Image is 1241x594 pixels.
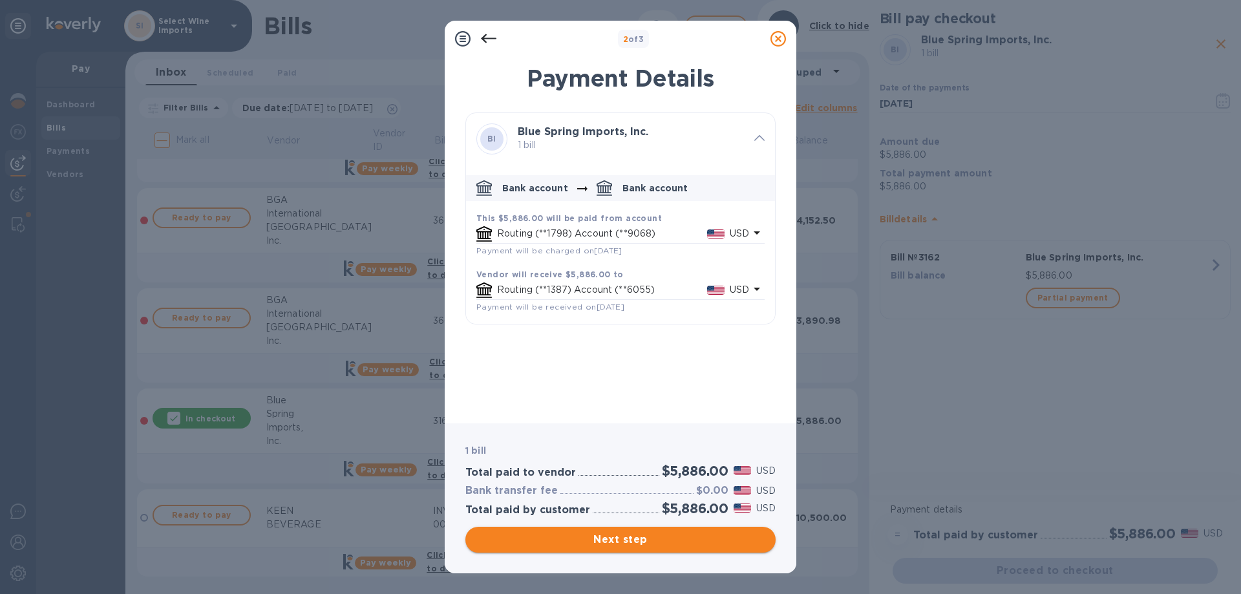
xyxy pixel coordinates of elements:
p: Routing (**1387) Account (**6055) [497,283,707,297]
p: Routing (**1798) Account (**9068) [497,227,707,240]
b: Vendor will receive $5,886.00 to [476,270,624,279]
img: USD [707,229,725,239]
h3: Total paid to vendor [465,467,576,479]
button: Next step [465,527,776,553]
b: of 3 [623,34,644,44]
p: Bank account [622,182,688,195]
span: 2 [623,34,628,44]
img: USD [707,286,725,295]
b: Blue Spring Imports, Inc. [518,125,648,138]
span: Next step [476,532,765,547]
p: USD [756,484,776,498]
p: USD [730,227,749,240]
b: This $5,886.00 will be paid from account [476,213,662,223]
span: Payment will be charged on [DATE] [476,246,622,255]
h3: $0.00 [696,485,728,497]
img: USD [734,466,751,475]
b: BI [487,134,496,143]
p: USD [730,283,749,297]
div: default-method [466,170,775,324]
img: USD [734,504,751,513]
p: Bank account [502,182,568,195]
h2: $5,886.00 [662,463,728,479]
b: 1 bill [465,445,486,456]
p: USD [756,502,776,515]
img: USD [734,486,751,495]
p: USD [756,464,776,478]
h1: Payment Details [465,65,776,92]
div: BIBlue Spring Imports, Inc. 1 bill [466,113,775,165]
h2: $5,886.00 [662,500,728,516]
h3: Bank transfer fee [465,485,558,497]
p: 1 bill [518,138,744,152]
h3: Total paid by customer [465,504,590,516]
span: Payment will be received on [DATE] [476,302,624,312]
